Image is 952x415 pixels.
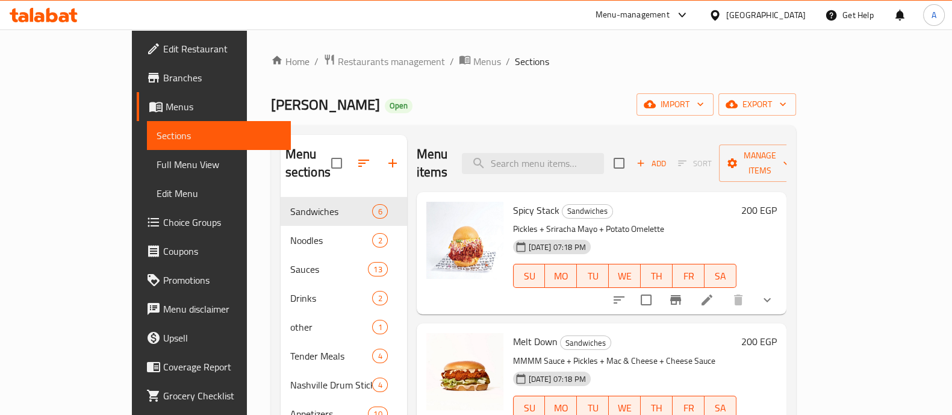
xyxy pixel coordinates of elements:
[670,154,719,173] span: Select section first
[596,8,670,22] div: Menu-management
[633,287,659,313] span: Select to update
[137,208,291,237] a: Choice Groups
[635,157,667,170] span: Add
[157,128,281,143] span: Sections
[368,262,387,276] div: items
[163,388,281,403] span: Grocery Checklist
[462,153,604,174] input: search
[518,267,541,285] span: SU
[577,264,609,288] button: TU
[636,93,714,116] button: import
[271,91,380,118] span: [PERSON_NAME]
[614,267,636,285] span: WE
[166,99,281,114] span: Menus
[163,244,281,258] span: Coupons
[560,335,611,350] div: Sandwiches
[605,286,633,314] button: sort-choices
[290,320,373,334] span: other
[932,8,936,22] span: A
[726,8,806,22] div: [GEOGRAPHIC_DATA]
[718,93,796,116] button: export
[137,34,291,63] a: Edit Restaurant
[677,267,700,285] span: FR
[157,186,281,201] span: Edit Menu
[646,267,668,285] span: TH
[137,266,291,295] a: Promotions
[281,342,407,370] div: Tender Meals4
[728,97,786,112] span: export
[545,264,577,288] button: MO
[609,264,641,288] button: WE
[372,291,387,305] div: items
[513,332,558,351] span: Melt Down
[632,154,670,173] button: Add
[285,145,331,181] h2: Menu sections
[290,291,373,305] div: Drinks
[338,54,445,69] span: Restaurants management
[281,255,407,284] div: Sauces13
[323,54,445,69] a: Restaurants management
[372,349,387,363] div: items
[373,235,387,246] span: 2
[147,121,291,150] a: Sections
[550,267,572,285] span: MO
[163,70,281,85] span: Branches
[753,286,782,314] button: show more
[281,370,407,399] div: Nashville Drum Sticks4
[741,202,777,219] h6: 200 EGP
[147,150,291,179] a: Full Menu View
[372,378,387,392] div: items
[646,97,704,112] span: import
[673,264,705,288] button: FR
[760,293,774,307] svg: Show Choices
[163,302,281,316] span: Menu disclaimer
[369,264,387,275] span: 13
[290,204,373,219] span: Sandwiches
[137,352,291,381] a: Coverage Report
[606,151,632,176] span: Select section
[641,264,673,288] button: TH
[290,262,369,276] span: Sauces
[137,63,291,92] a: Branches
[459,54,501,69] a: Menus
[582,267,604,285] span: TU
[450,54,454,69] li: /
[137,381,291,410] a: Grocery Checklist
[741,333,777,350] h6: 200 EGP
[373,322,387,333] span: 1
[314,54,319,69] li: /
[373,206,387,217] span: 6
[513,222,736,237] p: Pickles + Sriracha Mayo + Potato Omelette
[417,145,448,181] h2: Menu items
[524,242,591,253] span: [DATE] 07:18 PM
[562,204,612,218] span: Sandwiches
[524,373,591,385] span: [DATE] 07:18 PM
[137,323,291,352] a: Upsell
[709,267,732,285] span: SA
[281,284,407,313] div: Drinks2
[562,204,613,219] div: Sandwiches
[632,154,670,173] span: Add item
[661,286,690,314] button: Branch-specific-item
[163,273,281,287] span: Promotions
[290,233,373,248] span: Noodles
[324,151,349,176] span: Select all sections
[426,333,503,410] img: Melt Down
[281,226,407,255] div: Noodles2
[163,331,281,345] span: Upsell
[157,157,281,172] span: Full Menu View
[385,101,412,111] span: Open
[561,336,611,350] span: Sandwiches
[137,92,291,121] a: Menus
[473,54,501,69] span: Menus
[163,215,281,229] span: Choice Groups
[700,293,714,307] a: Edit menu item
[513,354,736,369] p: MMMM Sauce + Pickles + Mac & Cheese + Cheese Sauce
[281,313,407,342] div: other1
[290,378,373,392] span: Nashville Drum Sticks
[147,179,291,208] a: Edit Menu
[271,54,796,69] nav: breadcrumb
[290,349,373,363] span: Tender Meals
[426,202,503,279] img: Spicy Stack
